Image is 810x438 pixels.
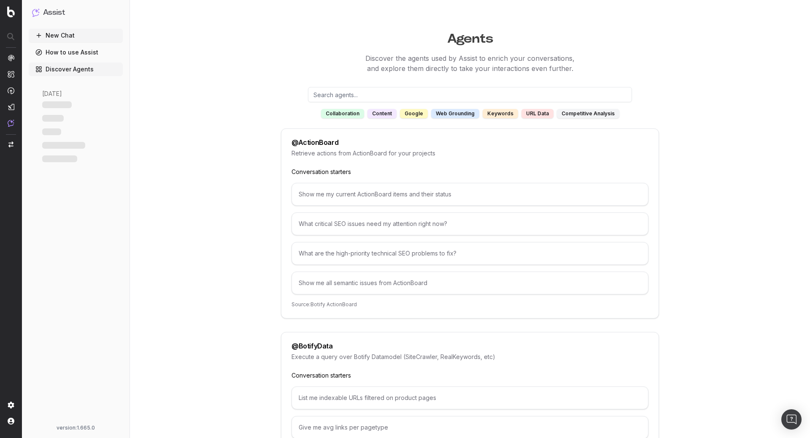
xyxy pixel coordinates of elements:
[321,109,364,118] div: collaboration
[146,53,794,73] p: Discover the agents used by Assist to enrich your conversations, and explore them directly to tak...
[781,409,802,430] div: Open Intercom Messenger
[43,7,65,19] h1: Assist
[292,139,338,146] div: @ ActionBoard
[292,242,648,265] div: What are the high-priority technical SEO problems to fix?
[8,120,14,127] img: Assist
[29,29,123,42] button: New Chat
[292,353,648,361] p: Execute a query over Botify Datamodel (SiteCrawler, RealKeywords, etc)
[8,87,14,94] img: Activation
[32,8,40,16] img: Assist
[39,90,113,98] div: [DATE]
[483,109,518,118] div: keywords
[431,109,479,118] div: web grounding
[8,402,14,408] img: Setting
[29,63,123,76] a: Discover Agents
[292,183,648,206] div: Show me my current ActionBoard items and their status
[557,109,619,118] div: competitive analysis
[292,371,648,380] p: Conversation starters
[308,87,632,102] input: Search agents...
[521,109,553,118] div: URL data
[8,418,14,424] img: My account
[292,386,648,409] div: List me indexable URLs filtered on product pages
[8,141,13,147] img: Switch project
[367,109,397,118] div: content
[8,54,14,61] img: Analytics
[400,109,428,118] div: google
[32,424,119,431] div: version: 1.665.0
[292,168,648,176] p: Conversation starters
[32,7,119,19] button: Assist
[292,301,648,308] p: Source: Botify ActionBoard
[292,272,648,294] div: Show me all semantic issues from ActionBoard
[292,343,333,349] div: @ BotifyData
[8,103,14,110] img: Studio
[7,6,15,17] img: Botify logo
[8,71,14,78] img: Intelligence
[29,46,123,59] a: How to use Assist
[292,149,648,158] p: Retrieve actions from ActionBoard for your projects
[146,27,794,46] h1: Agents
[292,212,648,235] div: What critical SEO issues need my attention right now?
